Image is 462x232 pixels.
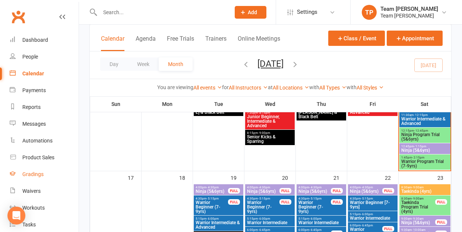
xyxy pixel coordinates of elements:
span: 4:30pm [298,197,331,200]
span: 7:30pm [247,111,293,115]
div: FULL [228,199,240,205]
button: Add [235,6,266,19]
a: All events [193,85,222,91]
span: 4:00pm [195,186,228,189]
span: Warrior Intermediate [247,220,293,225]
strong: You are viewing [157,84,193,90]
div: 21 [333,171,347,184]
span: - 4:30pm [206,186,219,189]
span: - 6:45pm [309,228,322,232]
th: Sun [90,96,142,112]
button: Trainers [205,35,227,51]
span: - 6:45pm [258,228,270,232]
a: Workouts [10,200,79,216]
span: 12:15pm [401,129,449,132]
div: Calendar [22,70,44,76]
span: Warrior Beginner (7-9yrs) [247,200,280,214]
div: Workouts [22,205,45,211]
button: Day [100,57,128,71]
a: Messages [10,116,79,132]
div: FULL [331,199,343,205]
span: 9:30am [401,228,436,232]
span: - 6:00pm [206,217,219,220]
span: 8:30am [401,186,449,189]
th: Fri [347,96,399,112]
span: - 9:00pm [258,131,270,135]
span: Senior Kicks & Sparring [247,135,293,144]
span: - 9:00am [412,197,424,200]
span: 6:00pm [247,228,293,232]
a: All Locations [273,85,309,91]
span: - 4:30pm [361,186,373,189]
a: Automations [10,132,79,149]
button: [DATE] [257,59,284,69]
th: Tue [193,96,244,112]
span: Ninja (5&6yrs) [401,220,436,225]
span: 6:00pm [349,224,383,227]
div: Messages [22,121,46,127]
strong: for [222,84,229,90]
div: Reports [22,104,41,110]
span: Ninja (5&6yrs) [401,148,449,153]
input: Search... [98,7,225,18]
div: Waivers [22,188,41,194]
div: FULL [435,219,447,225]
span: Ninja (5&6yrs) [247,189,280,194]
span: - 12:15pm [414,113,428,117]
div: 23 [437,171,451,184]
span: Teens [PERSON_NAME] & Black Belt [298,106,345,119]
div: Team [PERSON_NAME] [380,12,438,19]
th: Thu [296,96,347,112]
div: FULL [228,188,240,194]
div: Payments [22,87,46,93]
span: - 4:30pm [258,186,270,189]
span: - 2:15pm [412,156,424,159]
a: Reports [10,99,79,116]
button: Appointment [387,31,443,46]
a: All Styles [357,85,384,91]
span: Ninja (5&6yrs) [195,189,228,194]
div: FULL [382,226,394,232]
a: Calendar [10,65,79,82]
span: - 5:15pm [206,197,219,200]
div: FULL [435,199,447,205]
span: 5:15pm [298,217,345,220]
div: Product Sales [22,154,54,160]
button: Agenda [136,35,156,51]
span: Ninja Program Trial (5&6yrs) [401,132,449,141]
span: 8:30am [401,197,436,200]
span: 4:30pm [349,197,396,200]
th: Mon [142,96,193,112]
div: Tasks [22,222,36,228]
span: - 5:15pm [258,197,270,200]
div: TP [362,5,377,20]
a: Payments [10,82,79,99]
div: Open Intercom Messenger [7,207,25,225]
button: Month [159,57,193,71]
div: FULL [382,188,394,194]
span: Add [248,9,257,15]
a: Gradings [10,166,79,183]
span: 4:30pm [247,197,280,200]
span: Junior Beginner, Intermediate & Advanced [247,115,293,128]
span: Warrior Beginner [7-9yrs] [349,200,396,209]
span: 9:00am [401,217,436,220]
span: 12:45pm [401,145,449,148]
a: Waivers [10,183,79,200]
strong: at [268,84,273,90]
span: 4:00pm [247,186,280,189]
a: All Instructors [229,85,268,91]
span: Warrior Beginner (7-9yrs) [298,200,331,214]
button: Class / Event [328,31,385,46]
strong: with [346,84,357,90]
span: Teens [PERSON_NAME] & Black Belt [195,101,228,115]
span: - 10:00am [412,228,425,232]
div: 20 [282,171,295,184]
th: Wed [244,96,296,112]
strong: with [309,84,319,90]
div: Automations [22,138,53,144]
span: Taekinda Program Trial (4yrs) [401,200,436,214]
span: 4:00pm [349,186,383,189]
div: 22 [385,171,398,184]
div: Dashboard [22,37,48,43]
